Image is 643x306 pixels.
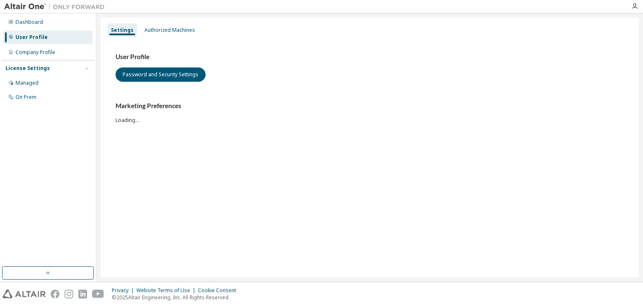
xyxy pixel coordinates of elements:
[64,290,73,298] img: instagram.svg
[4,3,109,11] img: Altair One
[5,65,50,72] div: License Settings
[144,27,195,34] div: Authorized Machines
[198,287,241,294] div: Cookie Consent
[116,102,624,123] div: Loading...
[116,102,624,110] h3: Marketing Preferences
[78,290,87,298] img: linkedin.svg
[116,53,624,61] h3: User Profile
[15,49,55,56] div: Company Profile
[51,290,59,298] img: facebook.svg
[15,34,48,41] div: User Profile
[3,290,46,298] img: altair_logo.svg
[111,27,134,34] div: Settings
[112,294,241,301] p: © 2025 Altair Engineering, Inc. All Rights Reserved.
[92,290,104,298] img: youtube.svg
[136,287,198,294] div: Website Terms of Use
[116,67,206,82] button: Password and Security Settings
[112,287,136,294] div: Privacy
[15,19,43,26] div: Dashboard
[15,80,39,86] div: Managed
[15,94,36,101] div: On Prem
